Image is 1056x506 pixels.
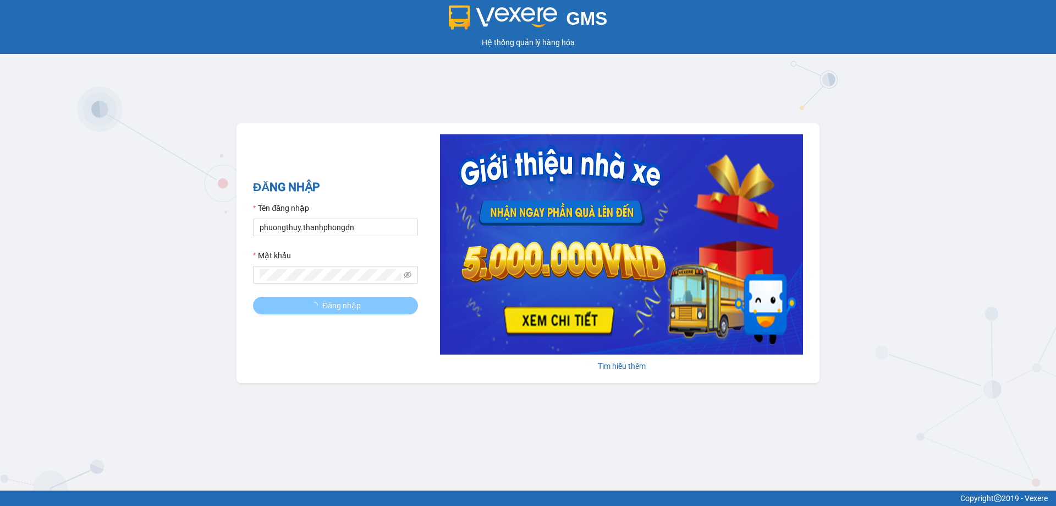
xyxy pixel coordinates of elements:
[449,6,558,30] img: logo 2
[566,8,607,29] span: GMS
[994,494,1002,502] span: copyright
[260,269,402,281] input: Mật khẩu
[440,360,803,372] div: Tìm hiểu thêm
[253,249,291,262] label: Mật khẩu
[322,300,361,312] span: Đăng nhập
[253,202,309,214] label: Tên đăng nhập
[449,17,608,25] a: GMS
[253,178,418,197] h2: ĐĂNG NHẬP
[310,302,322,309] span: loading
[404,271,411,279] span: eye-invisible
[3,36,1053,48] div: Hệ thống quản lý hàng hóa
[440,134,803,355] img: banner-0
[8,492,1048,504] div: Copyright 2019 - Vexere
[253,219,418,236] input: Tên đăng nhập
[253,297,418,314] button: Đăng nhập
